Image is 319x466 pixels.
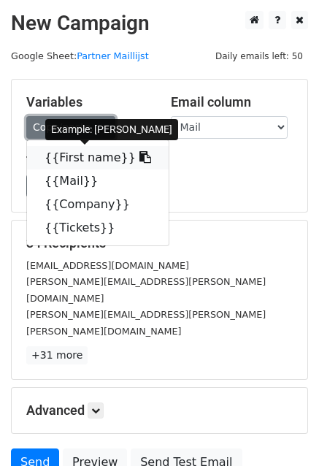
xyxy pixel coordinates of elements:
[27,146,169,169] a: {{First name}}
[26,309,266,337] small: [PERSON_NAME][EMAIL_ADDRESS][PERSON_NAME][PERSON_NAME][DOMAIN_NAME]
[26,346,88,364] a: +31 more
[210,48,308,64] span: Daily emails left: 50
[26,116,115,139] a: Copy/paste...
[27,169,169,193] a: {{Mail}}
[246,396,319,466] div: Chatwidget
[26,260,189,271] small: [EMAIL_ADDRESS][DOMAIN_NAME]
[27,216,169,240] a: {{Tickets}}
[27,193,169,216] a: {{Company}}
[11,50,149,61] small: Google Sheet:
[26,402,293,419] h5: Advanced
[11,11,308,36] h2: New Campaign
[171,94,293,110] h5: Email column
[26,94,149,110] h5: Variables
[77,50,149,61] a: Partner Maillijst
[45,119,178,140] div: Example: [PERSON_NAME]
[210,50,308,61] a: Daily emails left: 50
[246,396,319,466] iframe: Chat Widget
[26,276,266,304] small: [PERSON_NAME][EMAIL_ADDRESS][PERSON_NAME][DOMAIN_NAME]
